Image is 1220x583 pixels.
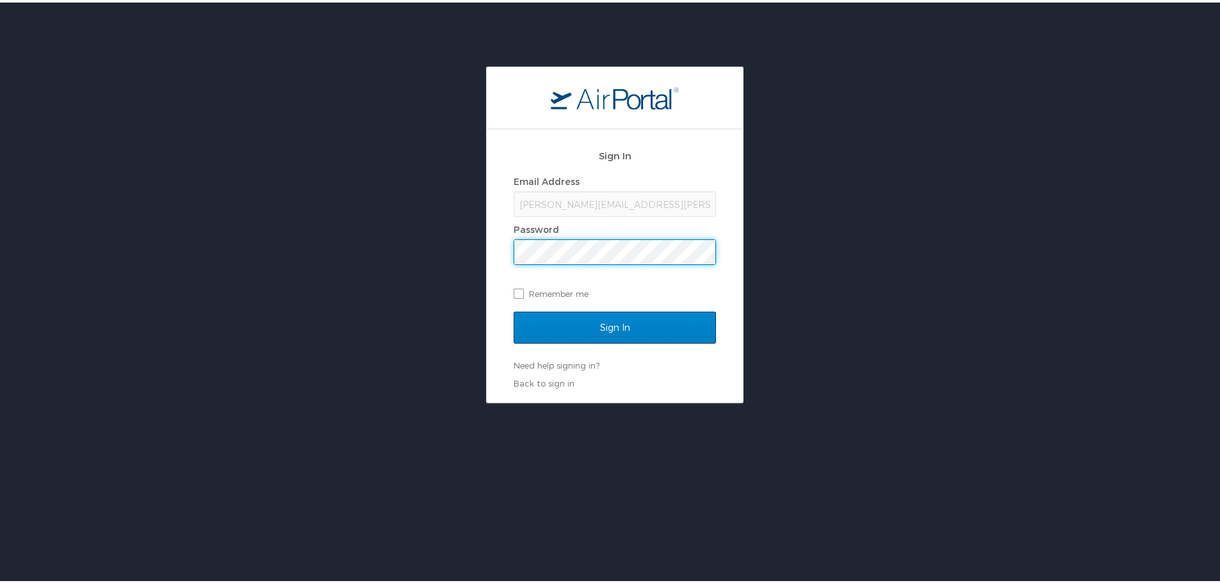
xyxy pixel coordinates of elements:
[514,221,559,232] label: Password
[514,309,716,341] input: Sign In
[514,146,716,161] h2: Sign In
[551,84,679,107] img: logo
[514,358,599,368] a: Need help signing in?
[514,173,580,184] label: Email Address
[514,376,574,386] a: Back to sign in
[514,282,716,301] label: Remember me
